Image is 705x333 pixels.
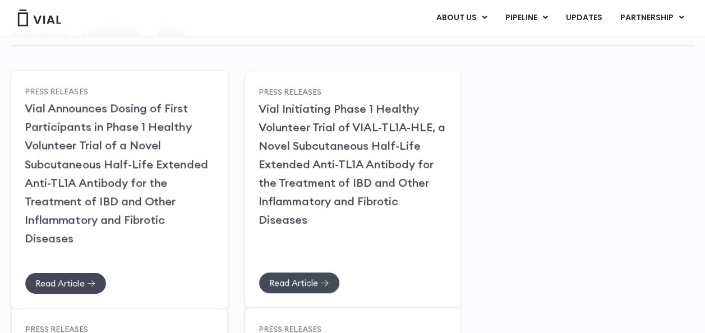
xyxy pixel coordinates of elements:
a: Videos [157,27,183,39]
a: PARTNERSHIPMenu Toggle [611,8,693,27]
a: Read Article [25,272,107,294]
a: Vial Announces Dosing of First Participants in Phase 1 Healthy Volunteer Trial of a Novel Subcuta... [25,101,208,245]
img: Vial Logo [17,10,62,26]
span: Read Article [269,279,318,287]
a: UPDATES [557,8,611,27]
a: Press Releases [25,86,88,96]
span: Read Article [35,279,84,287]
a: Vial Initiating Phase 1 Healthy Volunteer Trial of VIAL-TL1A-HLE, a Novel Subcutaneous Half-Life ... [259,101,445,226]
a: Read Article [259,272,340,294]
a: ABOUT USMenu Toggle [427,8,496,27]
a: Press Releases [259,86,321,96]
a: Press Releases [84,27,140,39]
a: All Resources [11,27,67,39]
a: PIPELINEMenu Toggle [496,8,556,27]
